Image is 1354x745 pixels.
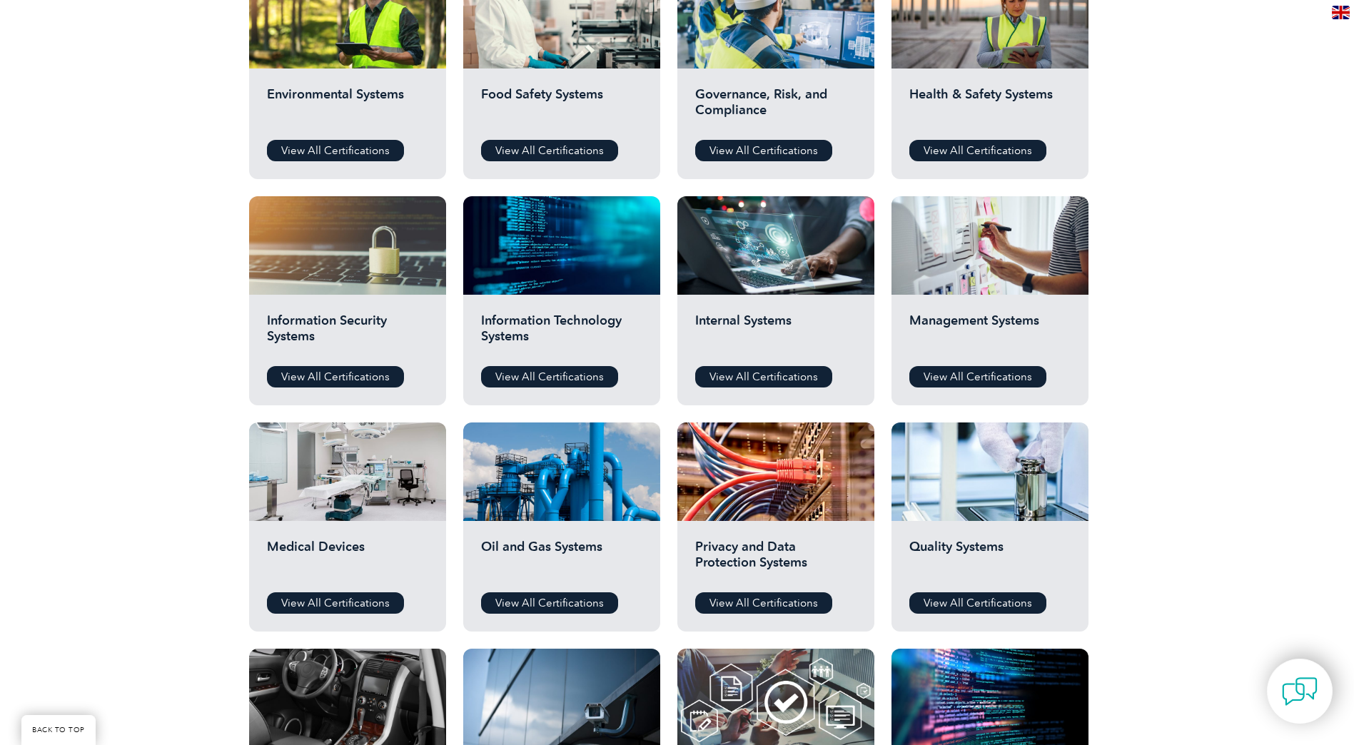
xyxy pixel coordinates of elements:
a: View All Certifications [909,366,1046,387]
a: BACK TO TOP [21,715,96,745]
img: en [1332,6,1350,19]
h2: Oil and Gas Systems [481,539,642,582]
a: View All Certifications [695,592,832,614]
h2: Management Systems [909,313,1071,355]
a: View All Certifications [909,592,1046,614]
h2: Health & Safety Systems [909,86,1071,129]
h2: Food Safety Systems [481,86,642,129]
h2: Privacy and Data Protection Systems [695,539,857,582]
h2: Quality Systems [909,539,1071,582]
a: View All Certifications [267,140,404,161]
h2: Environmental Systems [267,86,428,129]
img: contact-chat.png [1282,674,1318,709]
a: View All Certifications [695,366,832,387]
h2: Information Security Systems [267,313,428,355]
h2: Internal Systems [695,313,857,355]
a: View All Certifications [267,366,404,387]
a: View All Certifications [909,140,1046,161]
a: View All Certifications [481,140,618,161]
h2: Governance, Risk, and Compliance [695,86,857,129]
h2: Information Technology Systems [481,313,642,355]
a: View All Certifications [695,140,832,161]
a: View All Certifications [481,592,618,614]
h2: Medical Devices [267,539,428,582]
a: View All Certifications [481,366,618,387]
a: View All Certifications [267,592,404,614]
